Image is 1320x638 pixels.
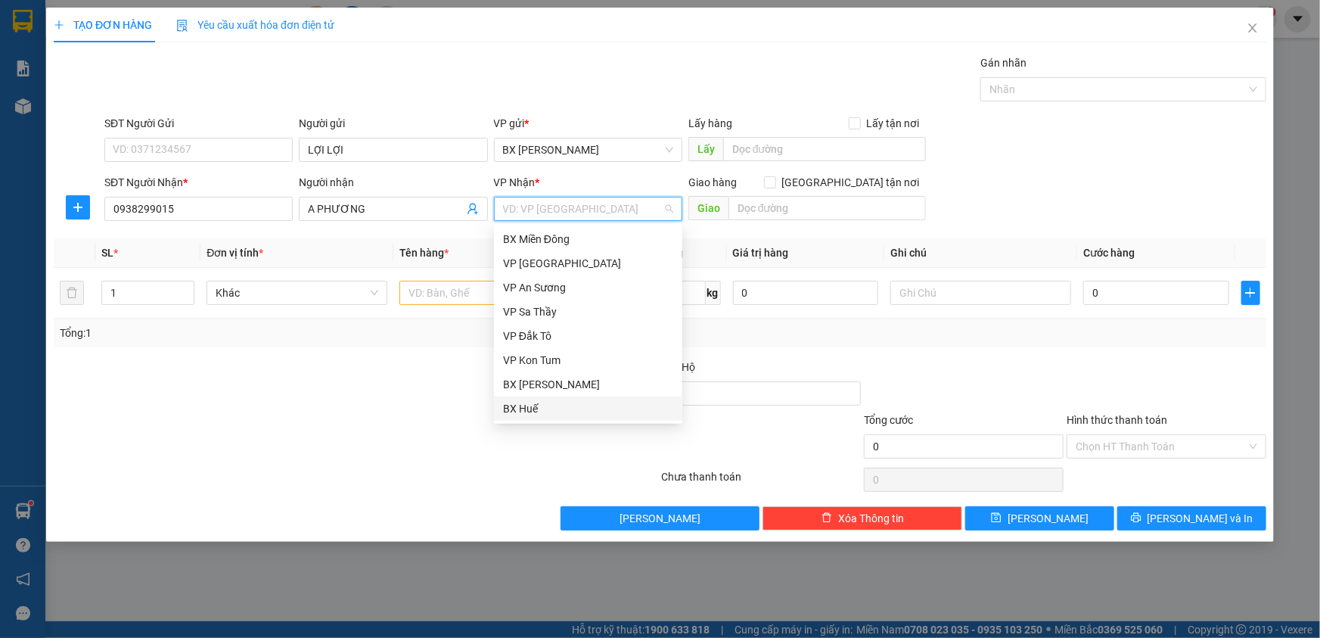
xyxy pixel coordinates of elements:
[146,13,301,49] div: VP [GEOGRAPHIC_DATA]
[494,348,682,372] div: VP Kon Tum
[503,138,673,161] span: BX Phạm Văn Đồng
[980,57,1026,69] label: Gán nhãn
[884,238,1077,268] th: Ghi chú
[60,325,510,341] div: Tổng: 1
[838,510,904,527] span: Xóa Thông tin
[1242,287,1259,299] span: plus
[1117,506,1266,531] button: printer[PERSON_NAME] và In
[66,195,90,219] button: plus
[216,282,378,304] span: Khác
[1148,510,1253,527] span: [PERSON_NAME] và In
[467,203,479,215] span: user-add
[688,137,723,161] span: Lấy
[144,98,303,119] div: 130.000
[822,512,832,524] span: delete
[864,414,913,426] span: Tổng cước
[728,196,926,220] input: Dọc đường
[1008,510,1089,527] span: [PERSON_NAME]
[620,510,700,527] span: [PERSON_NAME]
[146,67,301,89] div: 0905134186
[399,247,449,259] span: Tên hàng
[494,275,682,300] div: VP An Sương
[1083,247,1135,259] span: Cước hàng
[494,300,682,324] div: VP Sa Thầy
[207,247,263,259] span: Đơn vị tính
[176,20,188,32] img: icon
[723,137,926,161] input: Dọc đường
[54,20,64,30] span: plus
[503,328,673,344] div: VP Đắk Tô
[1131,512,1141,524] span: printer
[733,247,789,259] span: Giá trị hàng
[494,397,682,421] div: BX Huế
[13,14,36,30] span: Gửi:
[1231,8,1274,50] button: Close
[176,19,334,31] span: Yêu cầu xuất hóa đơn điện tử
[60,281,84,305] button: delete
[503,279,673,296] div: VP An Sương
[503,255,673,272] div: VP [GEOGRAPHIC_DATA]
[1067,414,1167,426] label: Hình thức thanh toán
[688,176,737,188] span: Giao hàng
[890,281,1071,305] input: Ghi Chú
[494,115,682,132] div: VP gửi
[503,400,673,417] div: BX Huế
[104,115,293,132] div: SĐT Người Gửi
[299,174,487,191] div: Người nhận
[54,19,152,31] span: TẠO ĐƠN HÀNG
[688,196,728,220] span: Giao
[1247,22,1259,34] span: close
[503,303,673,320] div: VP Sa Thầy
[1241,281,1260,305] button: plus
[688,117,732,129] span: Lấy hàng
[494,324,682,348] div: VP Đắk Tô
[503,376,673,393] div: BX [PERSON_NAME]
[762,506,962,531] button: deleteXóa Thông tin
[561,506,760,531] button: [PERSON_NAME]
[861,115,926,132] span: Lấy tận nơi
[660,468,863,495] div: Chưa thanh toán
[494,372,682,397] div: BX Phạm Văn Đồng
[101,247,113,259] span: SL
[965,506,1114,531] button: save[PERSON_NAME]
[991,512,1002,524] span: save
[733,281,879,305] input: 0
[104,174,293,191] div: SĐT Người Nhận
[503,231,673,247] div: BX Miền Đông
[494,176,536,188] span: VP Nhận
[776,174,926,191] span: [GEOGRAPHIC_DATA] tận nơi
[146,14,182,30] span: Nhận:
[494,251,682,275] div: VP Đà Nẵng
[146,49,301,67] div: TÍN
[299,115,487,132] div: Người gửi
[13,13,135,49] div: BX [PERSON_NAME]
[399,281,580,305] input: VD: Bàn, Ghế
[67,201,89,213] span: plus
[144,101,165,117] span: CC :
[503,352,673,369] div: VP Kon Tum
[706,281,721,305] span: kg
[494,227,682,251] div: BX Miền Đông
